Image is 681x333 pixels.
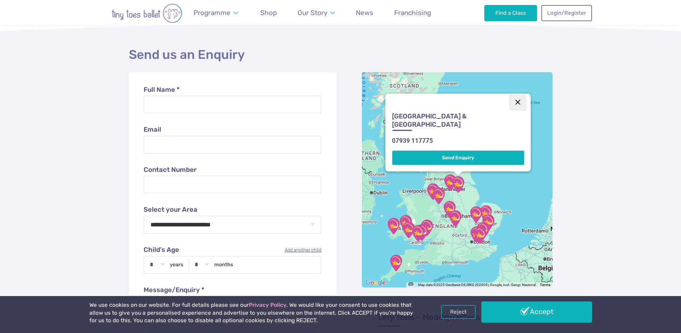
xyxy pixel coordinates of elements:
button: Send Enquiry [392,151,524,165]
p: We use cookies on our website. For full details please see our . We would like your consent to us... [89,301,416,325]
a: News [353,4,377,21]
span: Shop [260,9,277,17]
a: Our Story [294,4,338,21]
a: Shop [257,4,280,21]
a: Privacy Policy [249,302,286,308]
div: Cornwall & Devon [387,254,405,272]
h2: Send us an Enquiry [129,47,552,63]
a: Add another child [285,247,321,253]
label: Child's Age [144,245,322,255]
button: Keyboard shortcuts [408,282,413,290]
div: Gravesend & Medway [471,226,489,244]
div: Carmarthen [397,214,415,232]
label: months [214,262,233,268]
a: Login/Register [541,5,592,21]
div: Colchester [479,214,497,231]
div: Dartford, Bexley & Sidcup [467,226,485,244]
label: Message/Enquiry * [144,285,322,295]
span: Map data ©2025 GeoBasis-DE/BKG (©2009), Google, Inst. Geogr. Nacional [418,283,536,287]
a: Terms (opens in new tab) [540,283,550,287]
button: Close [509,94,527,111]
h3: [GEOGRAPHIC_DATA] & [GEOGRAPHIC_DATA] [392,112,511,129]
div: Northamptonshire (South) & Oxfordshire (North) [446,210,464,228]
div: Newport [412,224,430,241]
label: Email [144,125,322,135]
div: Bridgend & Vale of Glamorgan [409,224,427,242]
span: News [356,9,373,17]
a: Accept [481,301,592,322]
div: North Nottinghamshire & South Yorkshire [449,175,467,193]
img: tiny toes ballet [89,4,204,23]
div: Warwickshire [440,200,458,218]
a: Open this area in Google Maps (opens a new window) [364,278,387,287]
div: Suffolk [477,205,495,222]
span: Programme [193,9,230,17]
div: Cheshire East [424,183,442,201]
a: Find a Class [484,5,537,21]
img: Google [364,278,387,287]
a: 07939 117775 [392,138,433,145]
div: Essex West (Wickford, Basildon & Orsett) [474,221,491,239]
a: Reject [441,305,476,319]
div: Monmouthshire, Torfaen & Blaenau Gwent [418,219,436,237]
div: Staffordshire [430,187,448,205]
span: Our Story [298,9,327,17]
a: Programme [190,4,242,21]
div: Cardiff [413,224,431,241]
label: Full Name * [144,85,322,95]
label: Contact Number [144,165,322,175]
div: Pembrokeshire [384,217,402,235]
div: Swansea, Neath Port Talbot and Llanelli [400,221,418,239]
label: Select your Area [144,205,322,215]
div: Sheffield & North Derbyshire [441,174,459,192]
label: years [170,262,183,268]
a: Franchising [391,4,435,21]
span: Franchising [394,9,431,17]
div: Cambridge [467,206,485,224]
